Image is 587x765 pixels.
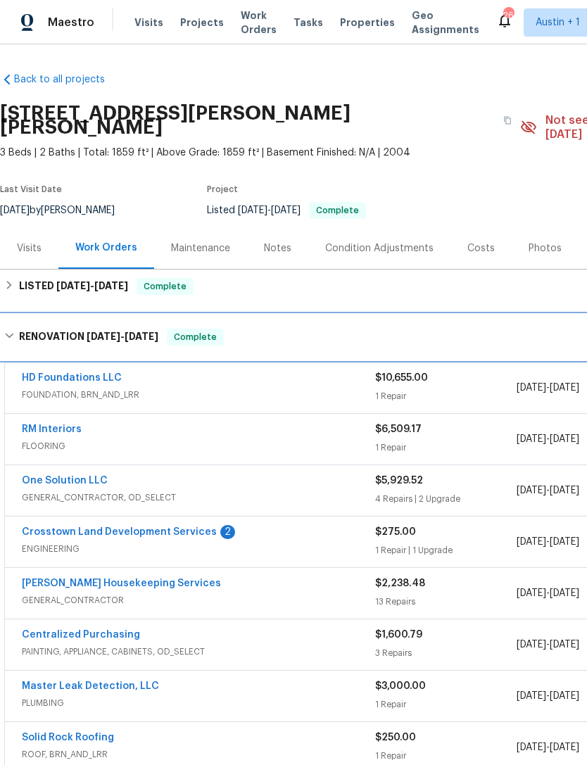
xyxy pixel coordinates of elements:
[22,645,375,659] span: PAINTING, APPLIANCE, CABINETS, OD_SELECT
[56,281,128,291] span: -
[125,331,158,341] span: [DATE]
[87,331,158,341] span: -
[238,206,301,215] span: -
[550,537,579,547] span: [DATE]
[467,241,495,255] div: Costs
[375,543,517,557] div: 1 Repair | 1 Upgrade
[241,8,277,37] span: Work Orders
[375,441,517,455] div: 1 Repair
[22,439,375,453] span: FLOORING
[375,681,426,691] span: $3,000.00
[22,630,140,640] a: Centralized Purchasing
[529,241,562,255] div: Photos
[517,535,579,549] span: -
[375,527,416,537] span: $275.00
[375,697,517,712] div: 1 Repair
[375,492,517,506] div: 4 Repairs | 2 Upgrade
[375,389,517,403] div: 1 Repair
[517,640,546,650] span: [DATE]
[495,108,520,133] button: Copy Address
[517,432,579,446] span: -
[138,279,192,293] span: Complete
[180,15,224,30] span: Projects
[375,733,416,742] span: $250.00
[22,733,114,742] a: Solid Rock Roofing
[22,681,159,691] a: Master Leak Detection, LLC
[19,329,158,346] h6: RENOVATION
[264,241,291,255] div: Notes
[517,691,546,701] span: [DATE]
[550,588,579,598] span: [DATE]
[412,8,479,37] span: Geo Assignments
[375,630,422,640] span: $1,600.79
[238,206,267,215] span: [DATE]
[271,206,301,215] span: [DATE]
[220,525,235,539] div: 2
[517,537,546,547] span: [DATE]
[171,241,230,255] div: Maintenance
[22,424,82,434] a: RM Interiors
[517,486,546,495] span: [DATE]
[550,640,579,650] span: [DATE]
[517,740,579,754] span: -
[87,331,120,341] span: [DATE]
[517,383,546,393] span: [DATE]
[22,747,375,761] span: ROOF, BRN_AND_LRR
[75,241,137,255] div: Work Orders
[17,241,42,255] div: Visits
[22,542,375,556] span: ENGINEERING
[550,691,579,701] span: [DATE]
[550,383,579,393] span: [DATE]
[22,579,221,588] a: [PERSON_NAME] Housekeeping Services
[207,185,238,194] span: Project
[19,278,128,295] h6: LISTED
[517,638,579,652] span: -
[375,476,423,486] span: $5,929.52
[207,206,366,215] span: Listed
[517,742,546,752] span: [DATE]
[56,281,90,291] span: [DATE]
[22,476,108,486] a: One Solution LLC
[517,586,579,600] span: -
[517,483,579,498] span: -
[550,486,579,495] span: [DATE]
[22,593,375,607] span: GENERAL_CONTRACTOR
[134,15,163,30] span: Visits
[375,595,517,609] div: 13 Repairs
[310,206,365,215] span: Complete
[325,241,434,255] div: Condition Adjustments
[517,434,546,444] span: [DATE]
[168,330,222,344] span: Complete
[536,15,580,30] span: Austin + 1
[375,424,422,434] span: $6,509.17
[503,8,513,23] div: 26
[22,491,375,505] span: GENERAL_CONTRACTOR, OD_SELECT
[22,373,122,383] a: HD Foundations LLC
[22,527,217,537] a: Crosstown Land Development Services
[48,15,94,30] span: Maestro
[517,689,579,703] span: -
[375,646,517,660] div: 3 Repairs
[517,588,546,598] span: [DATE]
[550,742,579,752] span: [DATE]
[293,18,323,27] span: Tasks
[517,381,579,395] span: -
[375,579,425,588] span: $2,238.48
[375,373,428,383] span: $10,655.00
[22,388,375,402] span: FOUNDATION, BRN_AND_LRR
[22,696,375,710] span: PLUMBING
[375,749,517,763] div: 1 Repair
[94,281,128,291] span: [DATE]
[550,434,579,444] span: [DATE]
[340,15,395,30] span: Properties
